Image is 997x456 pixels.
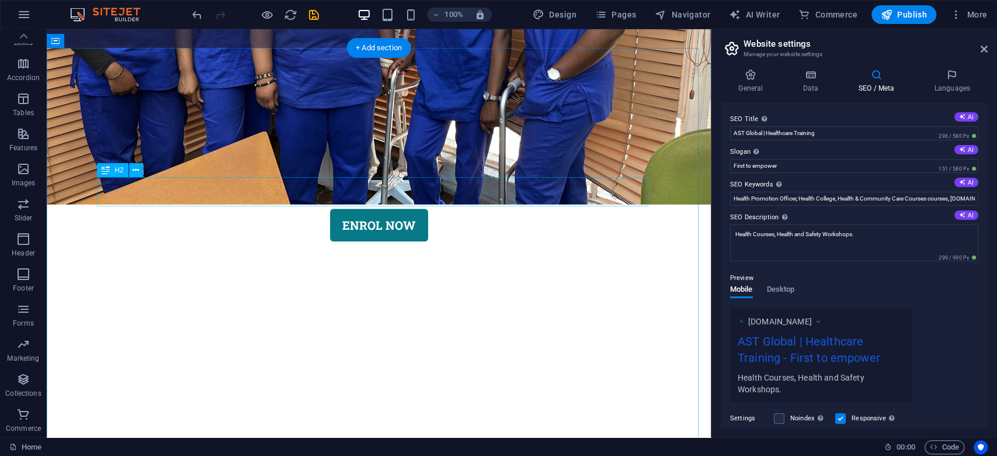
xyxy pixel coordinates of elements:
[533,9,576,20] span: Design
[730,412,768,426] label: Settings
[528,5,581,24] button: Design
[748,316,812,327] span: [DOMAIN_NAME]
[5,389,41,398] p: Collections
[595,9,636,20] span: Pages
[190,8,204,22] button: undo
[730,145,978,159] label: Slogan
[936,254,978,262] span: 299 / 990 Px
[884,440,915,454] h6: Session time
[730,178,978,192] label: SEO Keywords
[729,9,780,20] span: AI Writer
[798,9,857,20] span: Commerce
[307,8,321,22] i: Save (Ctrl+S)
[790,412,828,426] label: Noindex
[744,49,964,60] h3: Manage your website settings
[724,5,784,24] button: AI Writer
[427,8,468,22] button: 100%
[930,440,959,454] span: Code
[590,5,641,24] button: Pages
[881,9,927,20] span: Publish
[444,8,463,22] h6: 100%
[9,440,41,454] a: Click to cancel selection. Double-click to open Pages
[730,210,978,224] label: SEO Description
[730,285,794,308] div: Preview
[954,178,978,187] button: SEO Keywords
[12,178,36,188] p: Images
[738,371,905,395] div: Health Courses, Health and Safety Workshops.
[950,9,987,20] span: More
[730,282,753,299] span: Mobile
[346,38,411,58] div: + Add section
[852,412,898,426] label: Responsive
[954,112,978,122] button: SEO Title
[794,5,862,24] button: Commerce
[190,8,204,22] i: Undo: Edit title (Ctrl+Z)
[6,424,41,433] p: Commerce
[721,69,785,94] h4: General
[767,282,795,299] span: Desktop
[730,271,753,285] p: Preview
[307,8,321,22] button: save
[936,132,978,140] span: 296 / 580 Px
[744,39,988,49] h2: Website settings
[283,8,297,22] button: reload
[13,284,34,293] p: Footer
[655,9,710,20] span: Navigator
[15,213,33,223] p: Slider
[114,167,123,174] span: H2
[974,440,988,454] button: Usercentrics
[650,5,715,24] button: Navigator
[7,354,39,363] p: Marketing
[730,112,978,126] label: SEO Title
[871,5,936,24] button: Publish
[67,8,155,22] img: Editor Logo
[738,333,905,372] div: AST Global | Healthcare Training - First to empower
[954,145,978,154] button: Slogan
[897,440,915,454] span: 00 00
[946,5,992,24] button: More
[738,317,745,325] img: ASTGlobalTrainingIcon-FLKWuTpHv4lWUg4-SxnnhQ-ZUvlHzzatHDjE5x9Rca8Pw.png
[785,69,840,94] h4: Data
[475,9,485,20] i: On resize automatically adjust zoom level to fit chosen device.
[954,210,978,220] button: SEO Description
[9,143,37,153] p: Features
[730,159,978,173] input: Slogan...
[840,69,916,94] h4: SEO / Meta
[12,248,35,258] p: Header
[284,8,297,22] i: Reload page
[905,443,906,451] span: :
[13,319,34,328] p: Forms
[916,69,988,94] h4: Languages
[13,108,34,118] p: Tables
[7,73,40,82] p: Accordion
[936,165,978,173] span: 151 / 580 Px
[925,440,964,454] button: Code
